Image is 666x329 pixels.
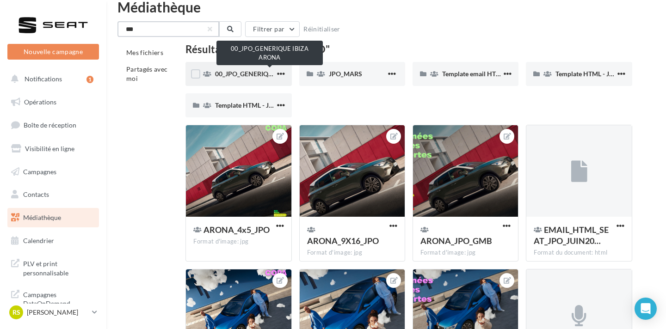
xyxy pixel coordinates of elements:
div: Format d'image: jpg [307,249,397,257]
a: Campagnes [6,162,101,182]
a: Campagnes DataOnDemand [6,285,101,312]
a: Contacts [6,185,101,204]
div: Format d'image: jpg [420,249,511,257]
a: Opérations [6,92,101,112]
button: Notifications 1 [6,69,97,89]
div: 00_JPO_GENERIQUE IBIZA ARONA [216,41,323,65]
span: Visibilité en ligne [25,145,74,152]
span: Mes fichiers [126,49,163,56]
span: Campagnes DataOnDemand [23,288,95,308]
a: PLV et print personnalisable [6,254,101,281]
div: Format d'image: jpg [193,238,284,246]
span: Template HTML - JPO Générique [555,70,650,78]
span: Contacts [23,190,49,198]
a: Calendrier [6,231,101,250]
span: ARONA_4x5_JPO [203,225,270,235]
span: 00_JPO_GENERIQUE IBIZA ARONA [215,70,320,78]
button: Nouvelle campagne [7,44,99,60]
span: Boîte de réception [24,121,76,129]
span: Calendrier [23,237,54,244]
a: RS [PERSON_NAME] [7,304,99,321]
div: Résultat de la recherche: "JPO" [185,44,632,55]
span: Campagnes [23,167,56,175]
span: Partagés avec moi [126,65,168,82]
div: 1 [86,76,93,83]
span: ARONA_JPO_GMB [420,236,492,246]
span: RS [12,308,20,317]
span: JPO_MARS [329,70,362,78]
span: Notifications [25,75,62,83]
a: Visibilité en ligne [6,139,101,158]
span: EMAIL_HTML_SEAT_JPO_JUIN2025 [534,225,609,246]
a: Médiathèque [6,208,101,227]
a: Boîte de réception [6,115,101,135]
button: Filtrer par [245,21,300,37]
div: Open Intercom Messenger [635,298,657,320]
span: Template HTML - JPO Mars [215,101,294,109]
span: ARONA_9X16_JPO [307,236,379,246]
div: Format du document: html [534,249,624,257]
span: Template email HTML - JPO Septembre [442,70,555,78]
button: Réinitialiser [300,24,344,35]
span: Opérations [24,98,56,106]
p: [PERSON_NAME] [27,308,88,317]
span: PLV et print personnalisable [23,257,95,277]
span: Médiathèque [23,213,61,221]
